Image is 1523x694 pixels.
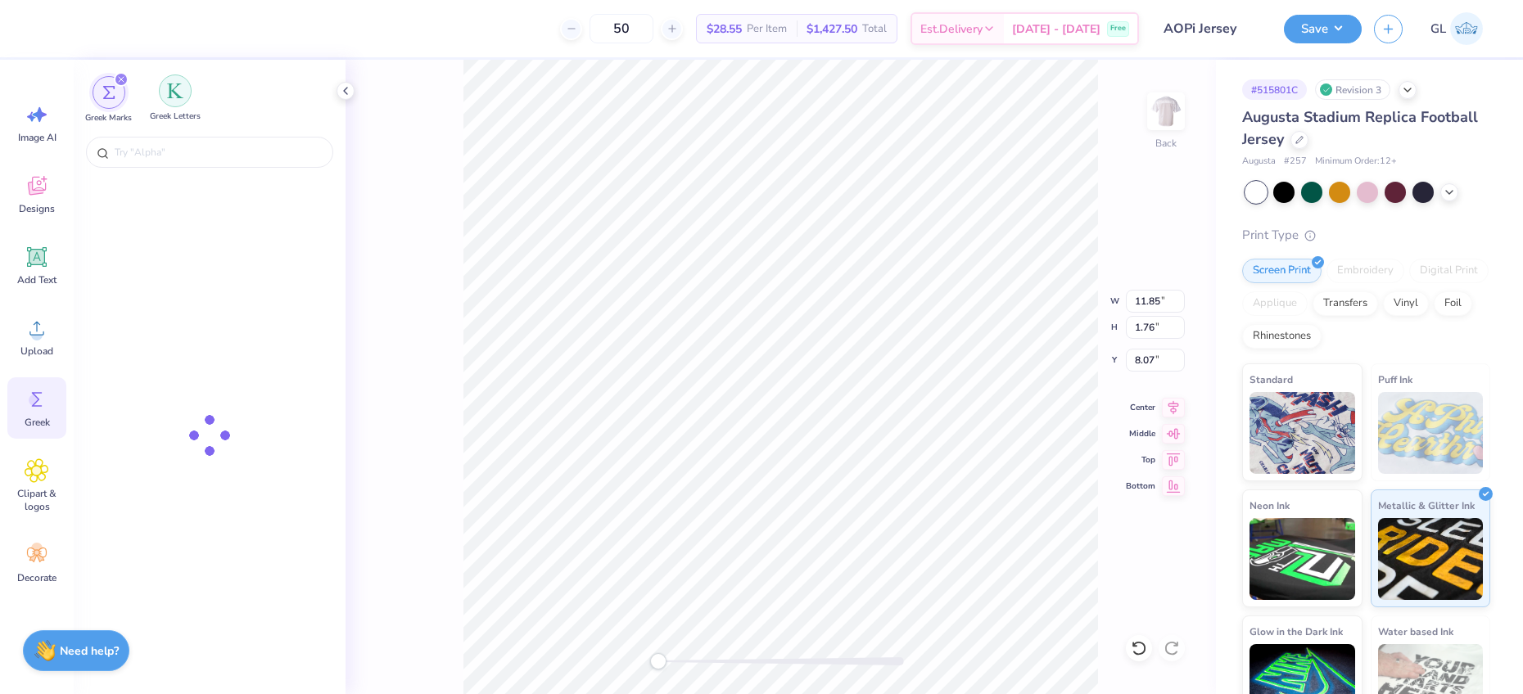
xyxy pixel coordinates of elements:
[150,76,201,124] button: filter button
[1126,453,1155,466] span: Top
[1423,12,1490,45] a: GL
[1250,392,1355,474] img: Standard
[17,273,56,286] span: Add Text
[590,14,653,43] input: – –
[1155,136,1177,151] div: Back
[807,20,857,38] span: $1,427.50
[1378,518,1484,600] img: Metallic & Glitter Ink
[150,74,201,123] div: filter for Greek Letters
[650,653,667,669] div: Accessibility label
[1284,155,1307,169] span: # 257
[1315,155,1397,169] span: Minimum Order: 12 +
[1434,291,1472,316] div: Foil
[102,86,115,99] img: Greek Marks Image
[1315,79,1390,100] div: Revision 3
[150,110,201,123] span: Greek Letters
[1242,107,1478,149] span: Augusta Stadium Replica Football Jersey
[707,20,742,38] span: $28.55
[10,487,64,513] span: Clipart & logos
[113,144,323,160] input: Try "Alpha"
[1450,12,1483,45] img: Gabrielle Lopez
[920,20,983,38] span: Est. Delivery
[1126,480,1155,493] span: Bottom
[1012,20,1100,38] span: [DATE] - [DATE]
[1151,12,1272,45] input: Untitled Design
[1430,20,1446,38] span: GL
[1242,155,1276,169] span: Augusta
[1250,371,1293,388] span: Standard
[85,112,132,124] span: Greek Marks
[747,20,787,38] span: Per Item
[1150,95,1182,128] img: Back
[1378,497,1475,514] span: Metallic & Glitter Ink
[18,131,56,144] span: Image AI
[1126,401,1155,414] span: Center
[1383,291,1429,316] div: Vinyl
[1313,291,1378,316] div: Transfers
[20,345,53,358] span: Upload
[1242,79,1307,100] div: # 515801C
[1326,259,1404,283] div: Embroidery
[25,416,50,429] span: Greek
[1126,427,1155,440] span: Middle
[1250,518,1355,600] img: Neon Ink
[862,20,887,38] span: Total
[1242,291,1308,316] div: Applique
[85,76,132,124] button: filter button
[1409,259,1489,283] div: Digital Print
[1378,623,1453,640] span: Water based Ink
[1242,324,1322,349] div: Rhinestones
[1284,15,1362,43] button: Save
[1242,259,1322,283] div: Screen Print
[1110,23,1126,34] span: Free
[19,202,55,215] span: Designs
[1378,392,1484,474] img: Puff Ink
[167,83,183,99] img: Greek Letters Image
[1242,226,1490,245] div: Print Type
[1250,623,1343,640] span: Glow in the Dark Ink
[17,571,56,584] span: Decorate
[1378,371,1412,388] span: Puff Ink
[85,76,132,124] div: filter for Greek Marks
[60,643,119,659] strong: Need help?
[1250,497,1290,514] span: Neon Ink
